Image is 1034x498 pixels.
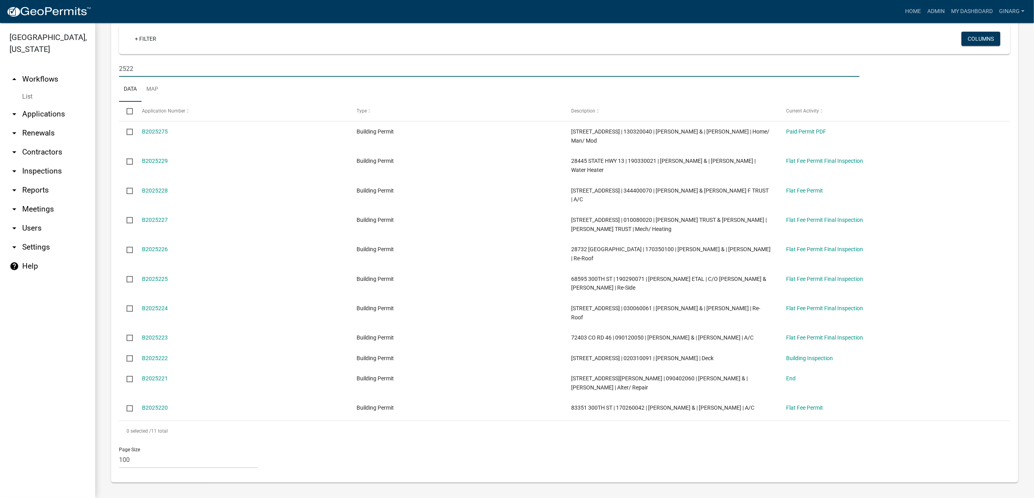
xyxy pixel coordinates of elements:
a: B2025225 [142,276,168,282]
span: Building Permit [357,217,394,223]
span: 28445 STATE HWY 13 | 190330021 | BERG,LARRY D & | MARY G BERG | Water Heater [571,158,756,173]
i: arrow_drop_down [10,128,19,138]
span: Building Permit [357,246,394,252]
span: Building Permit [357,276,394,282]
span: 68595 300TH ST | 190290071 | ROBRAN,JARROD CECIL ETAL | C/O KENT & JULIE ROBRAN | Re-Side [571,276,766,291]
a: Building Inspection [786,355,833,361]
a: ginarg [996,4,1028,19]
i: arrow_drop_down [10,242,19,252]
datatable-header-cell: Description [564,102,778,121]
i: arrow_drop_down [10,147,19,157]
span: Type [357,108,367,114]
i: arrow_drop_down [10,223,19,233]
a: B2025226 [142,246,168,252]
i: arrow_drop_down [10,109,19,119]
span: Building Permit [357,305,394,311]
span: Building Permit [357,355,394,361]
datatable-header-cell: Type [349,102,564,121]
span: Building Permit [357,375,394,382]
span: 10440 797TH AVE | 020310091 | TRYTTEN,MICHAEL D | Deck [571,355,714,361]
a: B2025228 [142,187,168,194]
a: Flat Fee Permit Final Inspection [786,334,863,341]
a: Flat Fee Permit Final Inspection [786,158,863,164]
a: Flat Fee Permit Final Inspection [786,217,863,223]
a: Flat Fee Permit Final Inspection [786,246,863,252]
span: 0 selected / [127,428,151,434]
span: Current Activity [786,108,819,114]
a: B2025220 [142,405,168,411]
a: Flat Fee Permit [786,405,823,411]
span: Application Number [142,108,185,114]
datatable-header-cell: Select [119,102,134,121]
span: 83351 300TH ST | 170260042 | MEELKER,JAMES G & | JENNIFER J MEELKER | A/C [571,405,754,411]
i: arrow_drop_down [10,204,19,214]
i: arrow_drop_down [10,185,19,195]
span: Description [571,108,595,114]
a: B2025221 [142,375,168,382]
datatable-header-cell: Application Number [134,102,349,121]
i: arrow_drop_up [10,74,19,84]
span: 28732 832ND AVE | 170350100 | ESPE,ERIC J & | BRITANI N ESPE | Re-Roof [571,246,771,261]
a: Paid Permit PDF [786,128,826,135]
span: 22509 770TH AVE | 344400070 | ROGERT,GARY A & TRUDY F TRUST | A/C [571,187,769,203]
a: Map [142,77,163,102]
div: 11 total [119,421,1010,441]
span: Building Permit [357,128,394,135]
a: B2025222 [142,355,168,361]
span: 72403 CO RD 46 | 090120050 | BAKKEDAHL,RONALD E & | BETH A BAKKEDAHL | A/C [571,334,754,341]
a: Flat Fee Permit [786,187,823,194]
a: End [786,375,796,382]
i: arrow_drop_down [10,166,19,176]
i: help [10,261,19,271]
datatable-header-cell: Current Activity [779,102,993,121]
a: Flat Fee Permit Final Inspection [786,276,863,282]
span: 73852 150TH ST | 030060061 | ROGNES,PAUL M & | REBECCA ROGNES | Re-Roof [571,305,760,321]
span: 2522 RICHWAY DR W | 130320040 | PETERSON,SCOTT & | ANALYNN PETERSON | Home/ Man/ Mod [571,128,769,144]
a: B2025275 [142,128,168,135]
span: 86472 145TH ST | 010080020 | HANSEN,PAUL A TRUST & KAREN TR | KAREN A HANSEN TRUST | Mech/ Heating [571,217,767,232]
span: 21817 SCOTT AVE | 090402060 | KALIS,TIMOTHY JOHN & | KELLY SUE KALIS | Alter/ Repair [571,375,748,391]
a: Home [902,4,924,19]
a: B2025223 [142,334,168,341]
a: My Dashboard [948,4,996,19]
span: Building Permit [357,187,394,194]
a: Data [119,77,142,102]
a: B2025227 [142,217,168,223]
a: Flat Fee Permit Final Inspection [786,305,863,311]
a: B2025224 [142,305,168,311]
input: Search for applications [119,61,859,77]
a: + Filter [129,32,163,46]
span: Building Permit [357,334,394,341]
button: Columns [961,32,1000,46]
a: B2025229 [142,158,168,164]
span: Building Permit [357,158,394,164]
span: Building Permit [357,405,394,411]
a: Admin [924,4,948,19]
